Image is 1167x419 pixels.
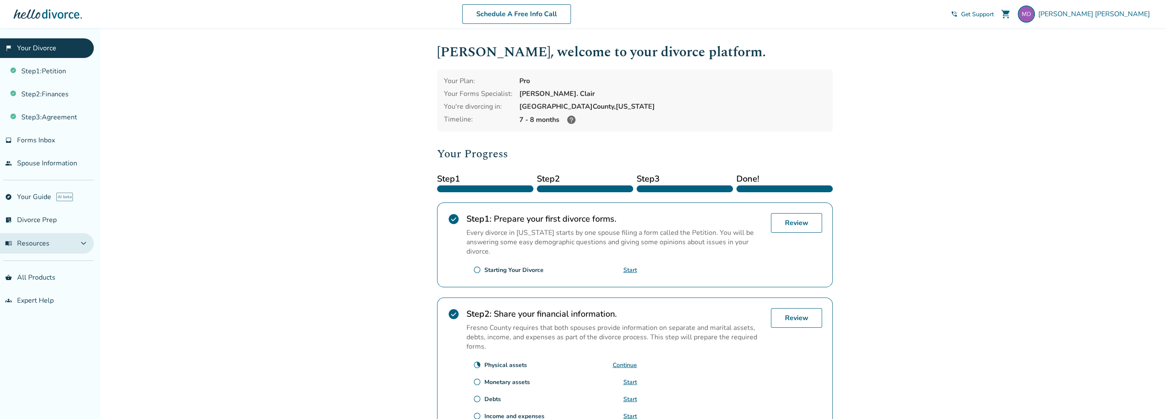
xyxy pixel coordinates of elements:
[5,217,12,223] span: list_alt_check
[466,213,492,225] strong: Step 1 :
[484,361,527,369] div: Physical assets
[623,395,637,403] a: Start
[771,213,822,233] a: Review
[444,102,513,111] div: You're divorcing in:
[437,42,833,63] h1: [PERSON_NAME] , welcome to your divorce platform.
[466,323,764,351] p: Fresno County requires that both spouses provide information on separate and marital assets, debt...
[473,361,481,369] span: clock_loader_40
[1018,6,1035,23] img: michelledodson1115@gmail.com
[771,308,822,328] a: Review
[56,193,73,201] span: AI beta
[466,308,764,320] h2: Share your financial information.
[951,11,958,17] span: phone_in_talk
[473,378,481,386] span: radio_button_unchecked
[1038,9,1153,19] span: [PERSON_NAME] [PERSON_NAME]
[5,240,12,247] span: menu_book
[519,89,826,98] div: [PERSON_NAME]. Clair
[623,266,637,274] a: Start
[5,274,12,281] span: shopping_basket
[5,194,12,200] span: explore
[444,115,513,125] div: Timeline:
[1001,9,1011,19] span: shopping_cart
[17,136,55,145] span: Forms Inbox
[466,213,764,225] h2: Prepare your first divorce forms.
[5,239,49,248] span: Resources
[736,173,833,185] span: Done!
[5,45,12,52] span: flag_2
[613,361,637,369] a: Continue
[1124,378,1167,419] iframe: Chat Widget
[444,89,513,98] div: Your Forms Specialist:
[473,266,481,274] span: radio_button_unchecked
[623,378,637,386] a: Start
[78,238,89,249] span: expand_more
[473,395,481,403] span: radio_button_unchecked
[448,213,460,225] span: check_circle
[519,102,826,111] div: [GEOGRAPHIC_DATA] County, [US_STATE]
[466,308,492,320] strong: Step 2 :
[5,297,12,304] span: groups
[484,266,544,274] div: Starting Your Divorce
[484,395,501,403] div: Debts
[484,378,530,386] div: Monetary assets
[448,308,460,320] span: check_circle
[444,76,513,86] div: Your Plan:
[519,76,826,86] div: Pro
[466,228,764,256] p: Every divorce in [US_STATE] starts by one spouse filing a form called the Petition. You will be a...
[951,10,994,18] a: phone_in_talkGet Support
[537,173,633,185] span: Step 2
[519,115,826,125] div: 7 - 8 months
[637,173,733,185] span: Step 3
[5,160,12,167] span: people
[5,137,12,144] span: inbox
[961,10,994,18] span: Get Support
[437,145,833,162] h2: Your Progress
[437,173,533,185] span: Step 1
[462,4,571,24] a: Schedule A Free Info Call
